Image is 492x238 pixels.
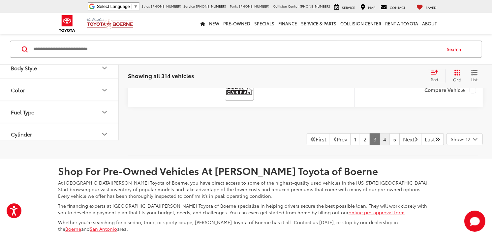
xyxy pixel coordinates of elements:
a: Contact [379,4,407,10]
a: My Saved Vehicles [415,4,438,10]
span: Saved [426,5,437,10]
button: Body StyleBody Style [0,57,119,78]
button: Search [441,41,471,57]
img: Toyota [55,13,79,34]
span: [PHONE_NUMBER] [151,4,181,9]
a: Finance [276,13,299,34]
div: Body Style [101,64,108,72]
a: Map [359,4,377,10]
a: 4 [380,133,390,145]
a: 5 [389,133,400,145]
a: About [420,13,439,34]
span: Select Language [97,4,130,9]
button: Select sort value [428,69,446,82]
span: Service [183,4,195,9]
div: Fuel Type [101,108,108,116]
i: Previous Page [333,136,337,142]
a: Rent a Toyota [383,13,420,34]
span: Sales [141,4,150,9]
a: 2 [360,133,370,145]
i: Next Page [415,136,418,142]
button: CylinderCylinder [0,123,119,145]
span: Contact [390,5,405,10]
a: Service [332,4,357,10]
a: Specials [252,13,276,34]
img: Vic Vaughan Toyota of Boerne [86,18,134,29]
div: Fuel Type [11,109,34,115]
label: Compare Vehicle [424,87,476,93]
span: Sort [431,76,438,82]
a: NextNext Page [399,133,421,145]
button: Toggle Chat Window [464,211,485,232]
a: Previous PagePrev [330,133,351,145]
a: Pre-Owned [221,13,252,34]
a: First PageFirst [307,133,330,145]
img: View CARFAX report [226,81,253,99]
div: Body Style [11,65,37,71]
span: Service [342,5,355,10]
a: online pre-approval form [349,209,405,216]
span: [PHONE_NUMBER] [239,4,269,9]
button: Select number of vehicles per page [446,133,483,145]
button: ColorColor [0,79,119,101]
span: Map [368,5,375,10]
span: Grid [453,77,461,83]
a: 3 [370,133,380,145]
p: Whether you’re searching for a sedan, truck, or sporty coupe, [PERSON_NAME] Toyota of Boerne has ... [58,219,434,232]
a: 1 [351,133,360,145]
button: List View [466,69,483,82]
a: Select Language​ [97,4,138,9]
span: Show: 12 [451,136,471,142]
button: Grid View [446,69,466,82]
span: ▼ [134,4,138,9]
i: Last Page [435,136,440,142]
a: Home [198,13,207,34]
a: Collision Center [338,13,383,34]
p: At [GEOGRAPHIC_DATA][PERSON_NAME] Toyota of Boerne, you have direct access to some of the highest... [58,179,434,199]
span: Parts [230,4,238,9]
button: Fuel TypeFuel Type [0,101,119,123]
span: Showing all 314 vehicles [128,72,194,80]
a: LastLast Page [421,133,444,145]
span: [PHONE_NUMBER] [300,4,330,9]
p: The financing experts at [GEOGRAPHIC_DATA][PERSON_NAME] Toyota of Boerne specialize in helping dr... [58,202,434,216]
i: First Page [310,136,316,142]
span: List [471,77,478,82]
a: Boerne [65,225,81,232]
span: [PHONE_NUMBER] [196,4,226,9]
h2: Shop For Pre-Owned Vehicles At [PERSON_NAME] Toyota of Boerne [58,165,434,176]
div: Cylinder [101,130,108,138]
div: Cylinder [11,131,32,137]
input: Search by Make, Model, or Keyword [33,41,441,57]
a: New [207,13,221,34]
div: Color [11,87,25,93]
svg: Start Chat [464,211,485,232]
span: Collision Center [273,4,299,9]
div: Color [101,86,108,94]
a: San Antonio [90,225,117,232]
a: Service & Parts: Opens in a new tab [299,13,338,34]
